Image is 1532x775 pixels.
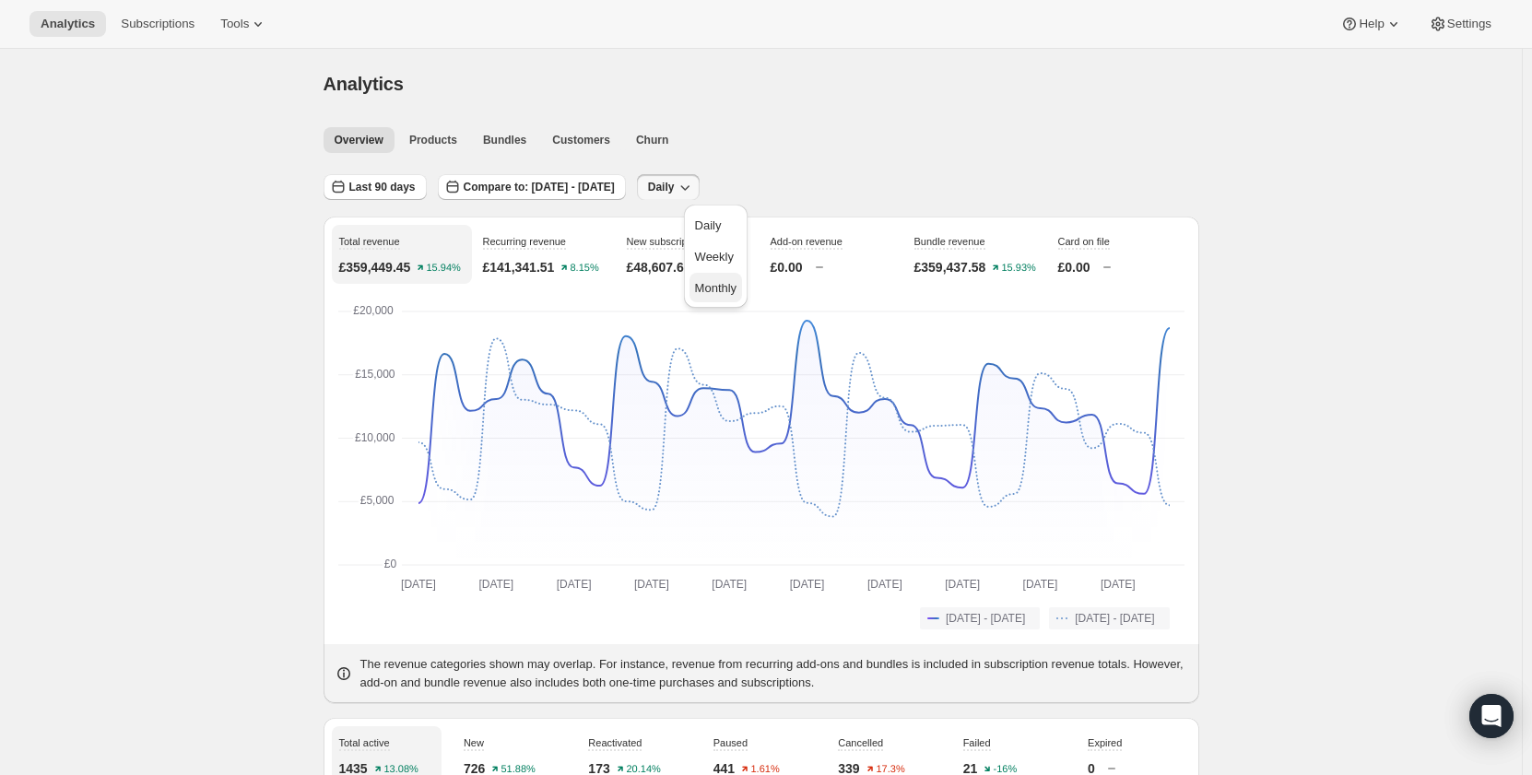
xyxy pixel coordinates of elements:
text: [DATE] [634,578,669,591]
span: Daily [648,180,675,194]
text: £15,000 [355,368,395,381]
span: Subscriptions [121,17,194,31]
p: £141,341.51 [483,258,555,276]
span: [DATE] - [DATE] [1075,611,1154,626]
button: [DATE] - [DATE] [920,607,1040,629]
span: Tools [220,17,249,31]
span: New subscription revenue [627,236,744,247]
button: Tools [209,11,278,37]
span: Help [1359,17,1384,31]
text: [DATE] [401,578,436,591]
text: -16% [994,764,1018,775]
span: Cancelled [838,737,883,748]
span: Overview [335,133,383,147]
p: £0.00 [1058,258,1090,276]
span: Daily [695,218,722,232]
span: Paused [713,737,748,748]
span: Analytics [324,74,404,94]
span: Monthly [695,281,737,295]
span: Add-on revenue [771,236,843,247]
span: Recurring revenue [483,236,567,247]
span: Failed [963,737,991,748]
text: 17.3% [876,764,904,775]
span: Card on file [1058,236,1110,247]
text: 13.08% [383,764,418,775]
span: New [464,737,484,748]
span: Compare to: [DATE] - [DATE] [464,180,615,194]
span: Settings [1447,17,1491,31]
span: Analytics [41,17,95,31]
p: £359,437.58 [914,258,986,276]
button: Compare to: [DATE] - [DATE] [438,174,626,200]
button: Subscriptions [110,11,206,37]
text: [DATE] [478,578,513,591]
span: Last 90 days [349,180,416,194]
text: [DATE] [556,578,591,591]
text: 51.88% [501,764,536,775]
text: [DATE] [1022,578,1057,591]
button: [DATE] - [DATE] [1049,607,1169,629]
text: £10,000 [355,431,395,444]
span: [DATE] - [DATE] [946,611,1025,626]
button: Last 90 days [324,174,427,200]
span: Reactivated [588,737,642,748]
text: [DATE] [1100,578,1135,591]
span: Bundles [483,133,526,147]
p: £48,607.63 [627,258,691,276]
button: Analytics [29,11,106,37]
text: 8.15% [571,263,599,274]
span: Churn [636,133,668,147]
button: Settings [1418,11,1503,37]
button: Daily [637,174,701,200]
span: Total active [339,737,390,748]
span: Products [409,133,457,147]
text: 20.14% [626,764,661,775]
text: £5,000 [359,494,394,507]
text: 15.93% [1002,263,1037,274]
text: £0 [383,558,396,570]
text: 15.94% [427,263,462,274]
text: £20,000 [353,304,394,317]
span: Weekly [695,250,734,264]
p: The revenue categories shown may overlap. For instance, revenue from recurring add-ons and bundle... [360,655,1188,692]
div: Open Intercom Messenger [1469,694,1514,738]
span: Bundle revenue [914,236,985,247]
span: Customers [552,133,610,147]
text: [DATE] [866,578,902,591]
span: Expired [1088,737,1122,748]
p: £0.00 [771,258,803,276]
p: £359,449.45 [339,258,411,276]
text: 1.61% [751,764,780,775]
span: Total revenue [339,236,400,247]
button: Help [1329,11,1413,37]
text: [DATE] [712,578,747,591]
text: [DATE] [945,578,980,591]
text: [DATE] [789,578,824,591]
